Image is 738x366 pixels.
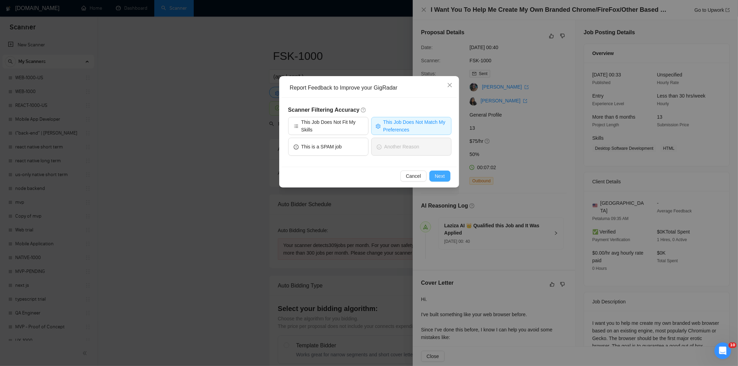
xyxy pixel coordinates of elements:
[440,76,459,95] button: Close
[288,106,452,114] h5: Scanner Filtering Accuracy
[294,123,299,128] span: bars
[290,84,453,92] div: Report Feedback to Improve your GigRadar
[371,138,452,156] button: frownAnother Reason
[301,118,363,134] span: This Job Does Not Fit My Skills
[429,171,450,182] button: Next
[400,171,427,182] button: Cancel
[447,82,453,88] span: close
[714,342,731,359] iframe: Intercom live chat
[361,107,366,113] span: question-circle
[435,172,445,180] span: Next
[294,144,299,149] span: exclamation-circle
[406,172,421,180] span: Cancel
[729,342,737,348] span: 10
[288,138,368,156] button: exclamation-circleThis is a SPAM job
[376,123,381,128] span: setting
[383,118,447,134] span: This Job Does Not Match My Preferences
[288,117,368,135] button: barsThis Job Does Not Fit My Skills
[301,143,342,150] span: This is a SPAM job
[371,117,452,135] button: settingThis Job Does Not Match My Preferences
